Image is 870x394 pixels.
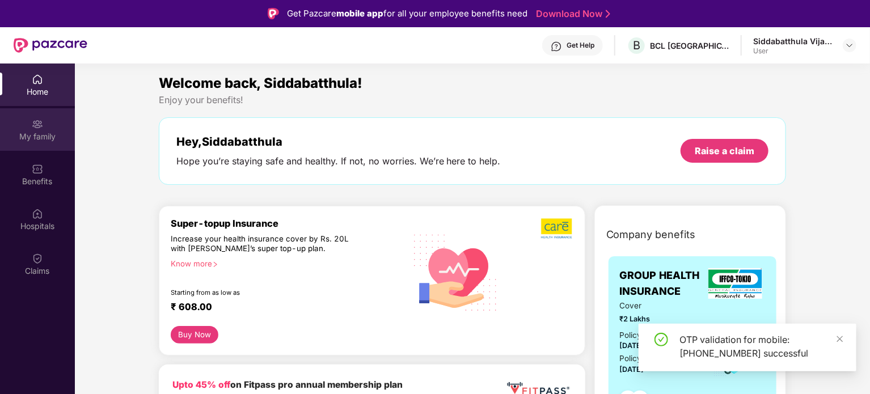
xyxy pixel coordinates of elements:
div: User [753,46,833,56]
div: Get Pazcare for all your employee benefits need [287,7,527,20]
button: Buy Now [171,326,219,344]
img: svg+xml;base64,PHN2ZyBpZD0iQ2xhaW0iIHhtbG5zPSJodHRwOi8vd3d3LnczLm9yZy8yMDAwL3N2ZyIgd2lkdGg9IjIwIi... [32,253,43,264]
img: svg+xml;base64,PHN2ZyBpZD0iSGVscC0zMngzMiIgeG1sbnM9Imh0dHA6Ly93d3cudzMub3JnLzIwMDAvc3ZnIiB3aWR0aD... [551,41,562,52]
img: svg+xml;base64,PHN2ZyB4bWxucz0iaHR0cDovL3d3dy53My5vcmcvMjAwMC9zdmciIHhtbG5zOnhsaW5rPSJodHRwOi8vd3... [406,221,506,323]
img: svg+xml;base64,PHN2ZyB3aWR0aD0iMjAiIGhlaWdodD0iMjAiIHZpZXdCb3g9IjAgMCAyMCAyMCIgZmlsbD0ibm9uZSIgeG... [32,118,43,130]
img: Stroke [606,8,610,20]
div: Hey, Siddabatthula [176,135,501,149]
b: Upto 45% off [172,379,230,390]
a: Download Now [536,8,607,20]
span: Company benefits [606,227,696,243]
span: [DATE] [620,341,644,350]
b: on Fitpass pro annual membership plan [172,379,403,390]
div: Starting from as low as [171,289,357,296]
img: New Pazcare Logo [14,38,87,53]
div: Super-topup Insurance [171,218,406,229]
div: Policy Expiry [620,353,666,365]
span: [DATE] [620,365,644,374]
span: check-circle [654,333,668,346]
strong: mobile app [336,8,383,19]
div: Know more [171,259,399,267]
span: close [836,335,844,343]
img: Logo [268,8,279,19]
div: Get Help [567,41,594,50]
div: Hope you’re staying safe and healthy. If not, no worries. We’re here to help. [176,155,501,167]
img: svg+xml;base64,PHN2ZyBpZD0iSG9tZSIgeG1sbnM9Imh0dHA6Ly93d3cudzMub3JnLzIwMDAvc3ZnIiB3aWR0aD0iMjAiIG... [32,74,43,85]
span: Cover [620,300,698,312]
span: ₹2 Lakhs [620,313,698,325]
span: right [212,261,218,268]
span: Welcome back, Siddabatthula! [159,75,362,91]
img: insurerLogo [708,268,763,299]
img: svg+xml;base64,PHN2ZyBpZD0iSG9zcGl0YWxzIiB4bWxucz0iaHR0cDovL3d3dy53My5vcmcvMjAwMC9zdmciIHdpZHRoPS... [32,208,43,219]
div: Increase your health insurance cover by Rs. 20L with [PERSON_NAME]’s super top-up plan. [171,234,357,255]
div: OTP validation for mobile: [PHONE_NUMBER] successful [679,333,843,360]
span: B [633,39,640,52]
img: svg+xml;base64,PHN2ZyBpZD0iQmVuZWZpdHMiIHhtbG5zPSJodHRwOi8vd3d3LnczLm9yZy8yMDAwL3N2ZyIgd2lkdGg9Ij... [32,163,43,175]
div: Raise a claim [695,145,754,157]
div: Policy issued [620,329,668,341]
div: BCL [GEOGRAPHIC_DATA] [650,40,729,51]
img: svg+xml;base64,PHN2ZyBpZD0iRHJvcGRvd24tMzJ4MzIiIHhtbG5zPSJodHRwOi8vd3d3LnczLm9yZy8yMDAwL3N2ZyIgd2... [845,41,854,50]
img: b5dec4f62d2307b9de63beb79f102df3.png [541,218,573,239]
div: ₹ 608.00 [171,301,394,315]
span: GROUP HEALTH INSURANCE [620,268,706,300]
div: Siddabatthula Vijaya [753,36,833,46]
div: Enjoy your benefits! [159,94,787,106]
